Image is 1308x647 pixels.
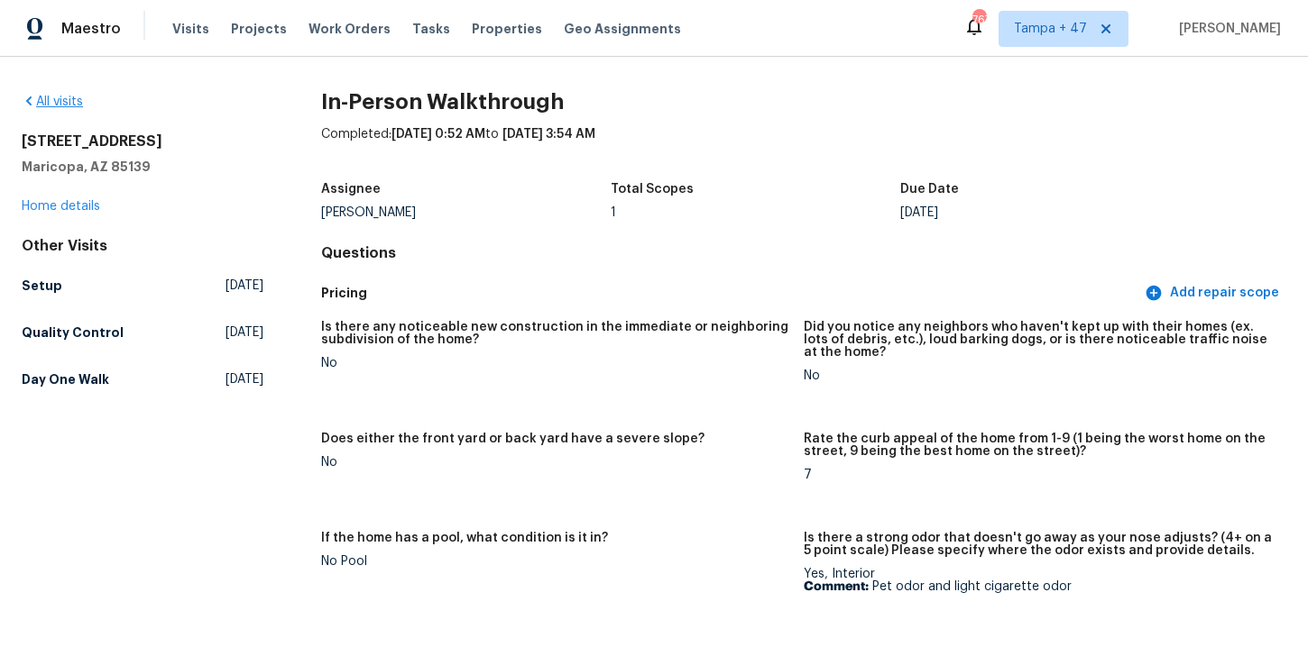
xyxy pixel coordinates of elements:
[22,200,100,213] a: Home details
[804,469,1272,481] div: 7
[22,370,109,388] h5: Day One Walk
[321,456,789,469] div: No
[611,183,694,196] h5: Total Scopes
[611,206,900,219] div: 1
[1141,277,1286,310] button: Add repair scope
[321,183,381,196] h5: Assignee
[804,580,869,593] b: Comment:
[412,23,450,35] span: Tasks
[22,323,124,342] h5: Quality Control
[804,321,1272,359] h5: Did you notice any neighbors who haven't kept up with their homes (ex. lots of debris, etc.), lou...
[22,277,62,295] h5: Setup
[22,96,83,108] a: All visits
[804,568,1272,593] div: Yes, Interior
[22,363,263,396] a: Day One Walk[DATE]
[22,269,263,302] a: Setup[DATE]
[22,316,263,349] a: Quality Control[DATE]
[22,237,263,255] div: Other Visits
[472,20,542,38] span: Properties
[61,20,121,38] span: Maestro
[391,128,485,141] span: [DATE] 0:52 AM
[900,206,1190,219] div: [DATE]
[900,183,959,196] h5: Due Date
[321,433,705,445] h5: Does either the front yard or back yard have a severe slope?
[804,532,1272,557] h5: Is there a strong odor that doesn't go away as your nose adjusts? (4+ on a 5 point scale) Please ...
[564,20,681,38] span: Geo Assignments
[22,158,263,176] h5: Maricopa, AZ 85139
[321,125,1286,172] div: Completed: to
[22,132,263,150] h2: [STREET_ADDRESS]
[226,323,263,342] span: [DATE]
[804,433,1272,458] h5: Rate the curb appeal of the home from 1-9 (1 being the worst home on the street, 9 being the best...
[321,284,1141,303] h5: Pricing
[804,369,1272,382] div: No
[321,244,1286,262] h4: Questions
[321,321,789,346] h5: Is there any noticeable new construction in the immediate or neighboring subdivision of the home?
[321,532,608,544] h5: If the home has a pool, what condition is it in?
[1172,20,1281,38] span: [PERSON_NAME]
[1014,20,1087,38] span: Tampa + 47
[321,357,789,369] div: No
[321,555,789,568] div: No Pool
[226,277,263,295] span: [DATE]
[309,20,391,38] span: Work Orders
[172,20,209,38] span: Visits
[321,206,611,219] div: [PERSON_NAME]
[972,11,985,29] div: 767
[1148,282,1279,305] span: Add repair scope
[502,128,595,141] span: [DATE] 3:54 AM
[804,580,1272,593] p: Pet odor and light cigarette odor
[226,370,263,388] span: [DATE]
[231,20,287,38] span: Projects
[321,93,1286,111] h2: In-Person Walkthrough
